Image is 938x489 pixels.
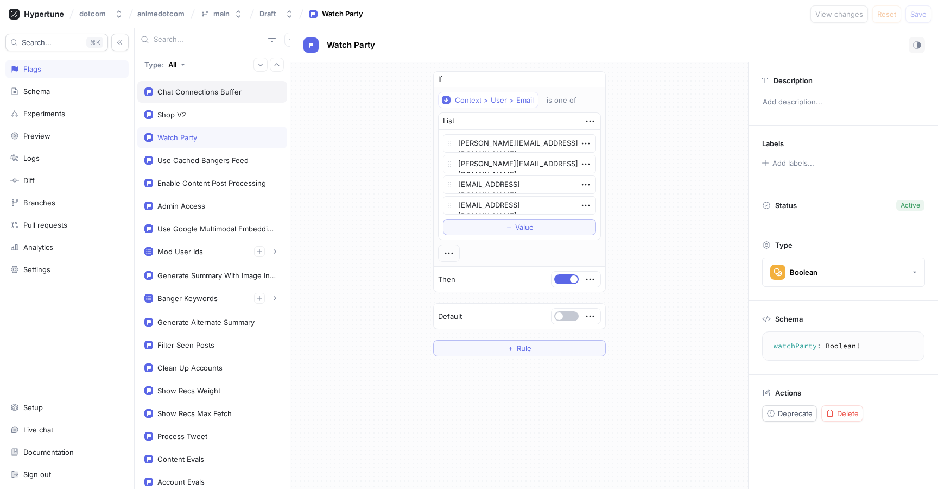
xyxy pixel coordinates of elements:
textarea: [PERSON_NAME][EMAIL_ADDRESS][DOMAIN_NAME] [443,155,596,173]
button: Add labels... [758,156,817,170]
div: Analytics [23,243,53,252]
button: ＋Rule [433,340,606,356]
textarea: [PERSON_NAME][EMAIL_ADDRESS][DOMAIN_NAME] [443,134,596,153]
button: Save [905,5,931,23]
div: Context > User > Email [455,96,534,105]
textarea: [EMAIL_ADDRESS][DOMAIN_NAME] [443,196,596,215]
div: Filter Seen Posts [157,341,214,349]
button: Search...K [5,34,108,51]
div: dotcom [79,9,106,18]
div: Chat Connections Buffer [157,87,242,96]
button: Deprecate [762,405,817,422]
div: List [443,116,454,127]
button: Draft [255,5,298,23]
div: Shop V2 [157,110,186,119]
div: Watch Party [157,133,197,142]
span: Delete [837,410,859,417]
div: Show Recs Weight [157,386,220,395]
span: Rule [517,345,531,352]
p: Type [775,241,793,249]
div: Admin Access [157,202,205,210]
div: All [168,60,176,69]
div: Preview [23,131,50,140]
p: Type: [144,60,164,69]
a: Documentation [5,443,129,461]
button: Expand all [253,58,268,72]
div: Active [901,200,920,210]
div: Schema [23,87,50,96]
button: main [196,5,247,23]
div: Pull requests [23,221,67,229]
p: Add description... [758,93,929,111]
span: Search... [22,39,52,46]
div: Use Cached Bangers Feed [157,156,249,165]
div: Documentation [23,448,74,456]
p: Description [774,76,813,85]
button: ＋Value [443,219,596,235]
div: Enable Content Post Processing [157,179,266,187]
button: dotcom [75,5,128,23]
p: Actions [775,388,801,397]
p: Default [438,311,462,322]
div: Process Tweet [157,432,207,441]
span: Save [910,11,927,17]
span: View changes [815,11,863,17]
div: Experiments [23,109,65,118]
p: Schema [775,315,803,323]
textarea: [EMAIL_ADDRESS][DOMAIN_NAME] [443,175,596,194]
button: is one of [542,92,592,108]
div: Diff [23,176,35,185]
div: Logs [23,154,40,162]
div: Live chat [23,425,53,434]
div: Flags [23,65,41,73]
button: Reset [872,5,901,23]
div: is one of [547,96,576,105]
div: Draft [259,9,276,18]
span: ＋ [505,224,512,230]
span: animedotcom [137,10,185,17]
button: Type: All [141,55,189,74]
button: View changes [810,5,868,23]
div: Branches [23,198,55,207]
span: Value [515,224,534,230]
button: Collapse all [270,58,284,72]
span: Deprecate [778,410,813,417]
span: ＋ [507,345,514,352]
span: Reset [877,11,896,17]
div: Mod User Ids [157,247,203,256]
p: If [438,74,442,85]
div: Setup [23,403,43,412]
div: Generate Alternate Summary [157,318,255,327]
div: Sign out [23,470,51,479]
div: Show Recs Max Fetch [157,409,232,418]
p: Then [438,274,455,285]
button: Delete [821,405,863,422]
div: Watch Party [322,9,363,20]
div: Add labels... [772,160,814,167]
textarea: watchParty: Boolean! [767,336,920,356]
div: Content Evals [157,455,204,463]
div: Settings [23,265,50,274]
div: Account Evals [157,478,205,486]
p: Labels [762,139,784,148]
div: Use Google Multimodal Embeddings [157,224,276,233]
div: Generate Summary With Image Input [157,271,276,280]
div: Boolean [790,268,817,277]
div: main [213,9,230,18]
p: Status [775,198,797,213]
input: Search... [154,34,264,45]
button: Boolean [762,258,925,287]
div: Clean Up Accounts [157,363,223,372]
div: K [86,37,103,48]
span: Watch Party [327,41,375,49]
button: Context > User > Email [438,92,538,108]
div: Banger Keywords [157,294,218,303]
